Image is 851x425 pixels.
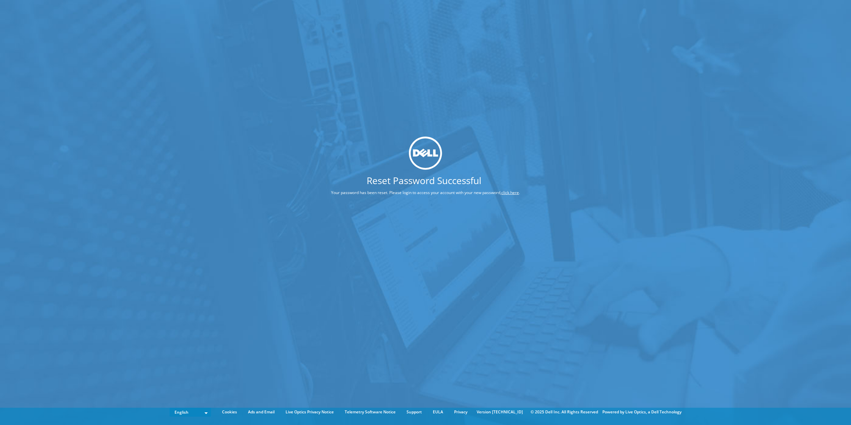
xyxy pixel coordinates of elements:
li: © 2025 Dell Inc. All Rights Reserved [527,408,601,416]
a: Support [402,408,427,416]
a: Telemetry Software Notice [340,408,401,416]
img: dell_svg_logo.svg [409,136,442,169]
h1: Reset Password Successful [306,176,542,185]
a: Cookies [217,408,242,416]
a: click here [501,190,519,195]
p: Your password has been reset. Please login to access your account with your new password, . [306,189,545,196]
li: Powered by Live Optics, a Dell Technology [602,408,681,416]
a: Live Optics Privacy Notice [281,408,339,416]
a: Privacy [449,408,472,416]
li: Version [TECHNICAL_ID] [473,408,526,416]
a: EULA [428,408,448,416]
a: Ads and Email [243,408,280,416]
